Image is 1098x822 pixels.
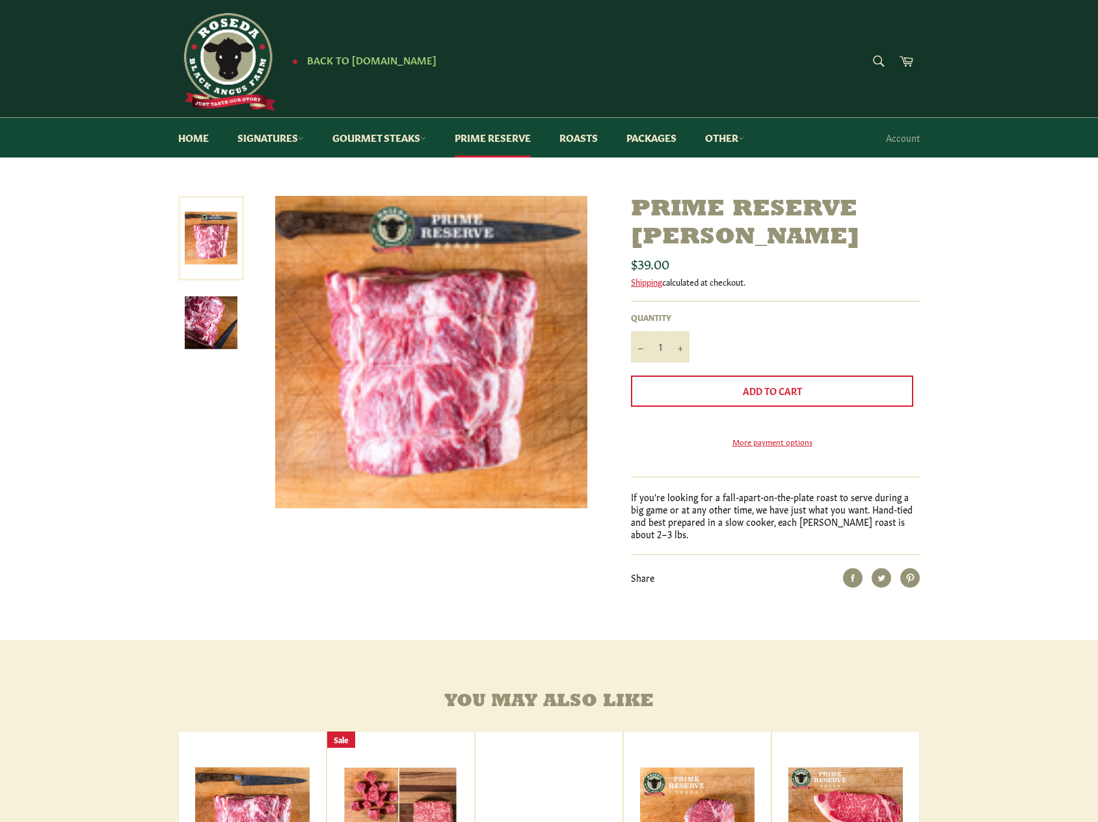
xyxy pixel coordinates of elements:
[442,118,544,158] a: Prime Reserve
[631,436,913,447] a: More payment options
[631,276,920,288] div: calculated at checkout.
[631,196,920,252] h1: Prime Reserve [PERSON_NAME]
[692,118,757,158] a: Other
[224,118,317,158] a: Signatures
[178,692,920,712] h4: You may also like
[613,118,690,158] a: Packages
[285,55,436,66] a: ★ Back to [DOMAIN_NAME]
[631,254,669,272] span: $39.00
[743,384,802,397] span: Add to Cart
[319,118,439,158] a: Gourmet Steaks
[631,331,650,363] button: Reduce item quantity by one
[165,118,222,158] a: Home
[631,275,662,288] a: Shipping
[631,571,654,584] span: Share
[327,732,355,748] div: Sale
[670,331,690,363] button: Increase item quantity by one
[307,53,436,66] span: Back to [DOMAIN_NAME]
[178,13,276,111] img: Roseda Beef
[631,491,920,541] p: If you're looking for a fall-apart-on-the-plate roast to serve during a big game or at any other ...
[879,118,926,157] a: Account
[291,55,299,66] span: ★
[275,196,587,508] img: Prime Reserve Chuck Roast
[546,118,611,158] a: Roasts
[631,312,690,323] label: Quantity
[185,296,237,349] img: Prime Reserve Chuck Roast
[631,376,913,407] button: Add to Cart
